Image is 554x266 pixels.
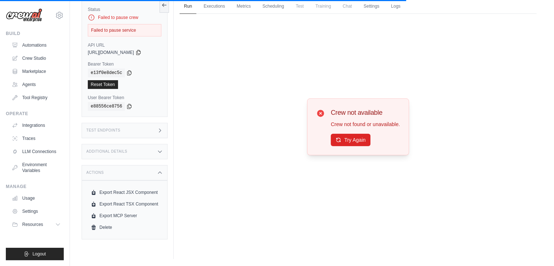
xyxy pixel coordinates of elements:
[86,171,104,175] h3: Actions
[9,39,64,51] a: Automations
[9,133,64,144] a: Traces
[6,8,42,22] img: Logo
[32,251,46,257] span: Logout
[88,61,161,67] label: Bearer Token
[331,121,400,128] p: Crew not found or unavailable.
[88,222,161,233] a: Delete
[9,206,64,217] a: Settings
[88,14,161,21] div: Failed to pause crew
[88,24,161,36] div: Failed to pause service
[331,107,400,118] h3: Crew not available
[6,111,64,117] div: Operate
[9,79,64,90] a: Agents
[86,128,121,133] h3: Test Endpoints
[86,149,127,154] h3: Additional Details
[9,159,64,176] a: Environment Variables
[9,219,64,230] button: Resources
[88,198,161,210] a: Export React TSX Component
[9,192,64,204] a: Usage
[88,50,134,55] span: [URL][DOMAIN_NAME]
[9,52,64,64] a: Crew Studio
[9,92,64,103] a: Tool Registry
[88,7,161,12] label: Status
[6,248,64,260] button: Logout
[88,42,161,48] label: API URL
[9,120,64,131] a: Integrations
[9,146,64,157] a: LLM Connections
[88,69,125,77] code: e13f0e8dec5c
[88,102,125,111] code: e88556ce8756
[88,80,118,89] a: Reset Token
[331,134,370,146] button: Try Again
[9,66,64,77] a: Marketplace
[88,187,161,198] a: Export React JSX Component
[88,95,161,101] label: User Bearer Token
[88,210,161,222] a: Export MCP Server
[6,184,64,189] div: Manage
[6,31,64,36] div: Build
[518,231,554,266] iframe: Chat Widget
[22,222,43,227] span: Resources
